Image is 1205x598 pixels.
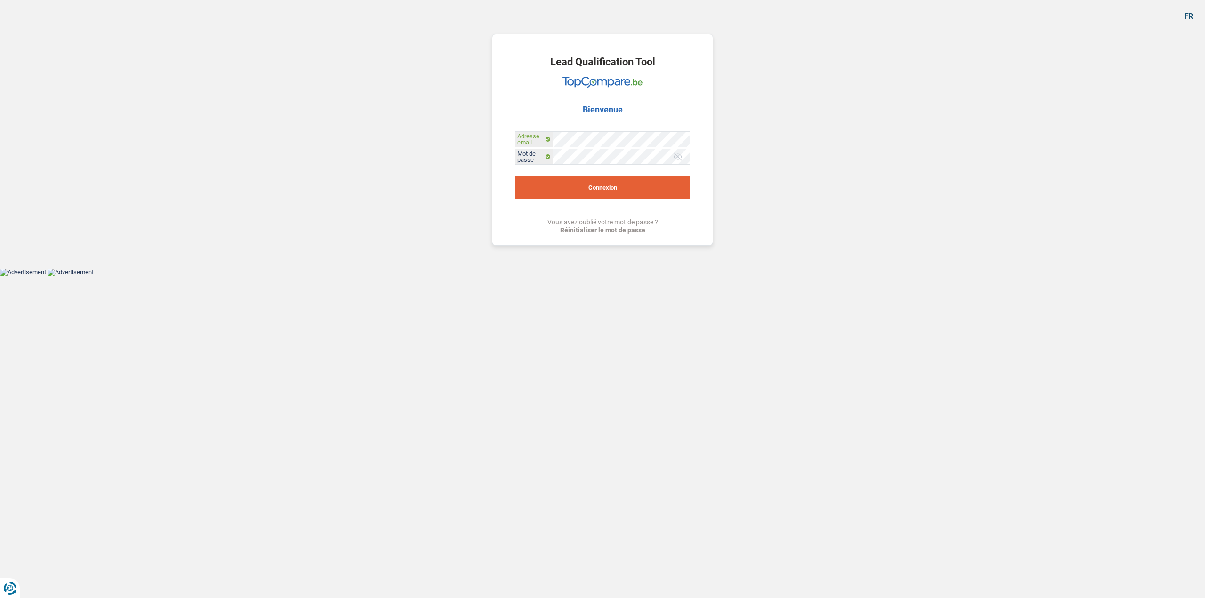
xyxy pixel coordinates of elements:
[515,149,553,164] label: Mot de passe
[547,218,658,234] div: Vous avez oublié votre mot de passe ?
[562,77,643,88] img: TopCompare Logo
[1184,12,1193,21] div: fr
[48,269,94,276] img: Advertisement
[515,176,690,199] button: Connexion
[550,57,655,67] h1: Lead Qualification Tool
[547,226,658,234] a: Réinitialiser le mot de passe
[515,132,553,147] label: Adresse email
[583,104,623,115] h2: Bienvenue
